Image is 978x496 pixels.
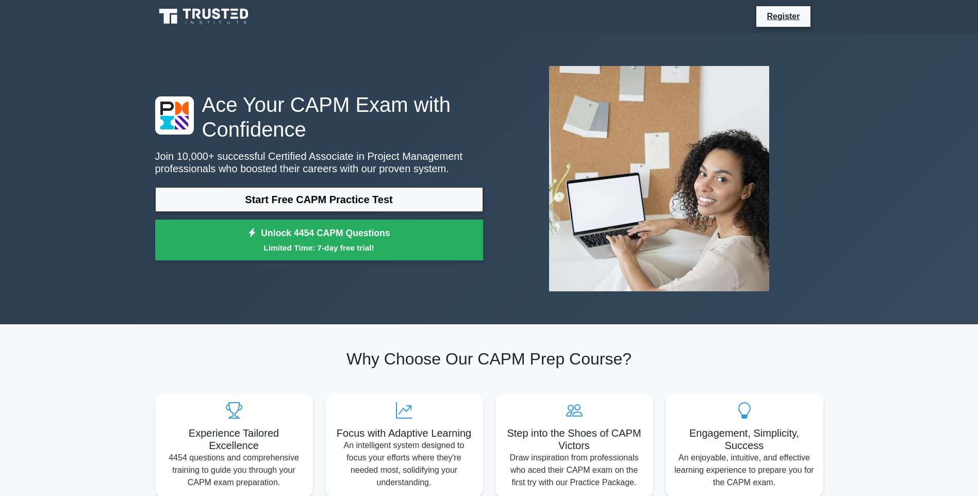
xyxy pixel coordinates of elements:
[674,427,815,452] h5: Engagement, Simplicity, Success
[163,452,305,489] p: 4454 questions and comprehensive training to guide you through your CAPM exam preparation.
[168,242,470,254] small: Limited Time: 7-day free trial!
[504,427,645,452] h5: Step into the Shoes of CAPM Victors
[155,220,483,261] a: Unlock 4454 CAPM QuestionsLimited Time: 7-day free trial!
[504,452,645,489] p: Draw inspiration from professionals who aced their CAPM exam on the first try with our Practice P...
[155,187,483,212] a: Start Free CAPM Practice Test
[155,349,823,369] h2: Why Choose Our CAPM Prep Course?
[760,10,806,23] a: Register
[163,427,305,452] h5: Experience Tailored Excellence
[334,439,475,489] p: An intelligent system designed to focus your efforts where they're needed most, solidifying your ...
[155,92,483,142] h1: Ace Your CAPM Exam with Confidence
[155,150,483,175] p: Join 10,000+ successful Certified Associate in Project Management professionals who boosted their...
[334,427,475,439] h5: Focus with Adaptive Learning
[674,452,815,489] p: An enjoyable, intuitive, and effective learning experience to prepare you for the CAPM exam.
